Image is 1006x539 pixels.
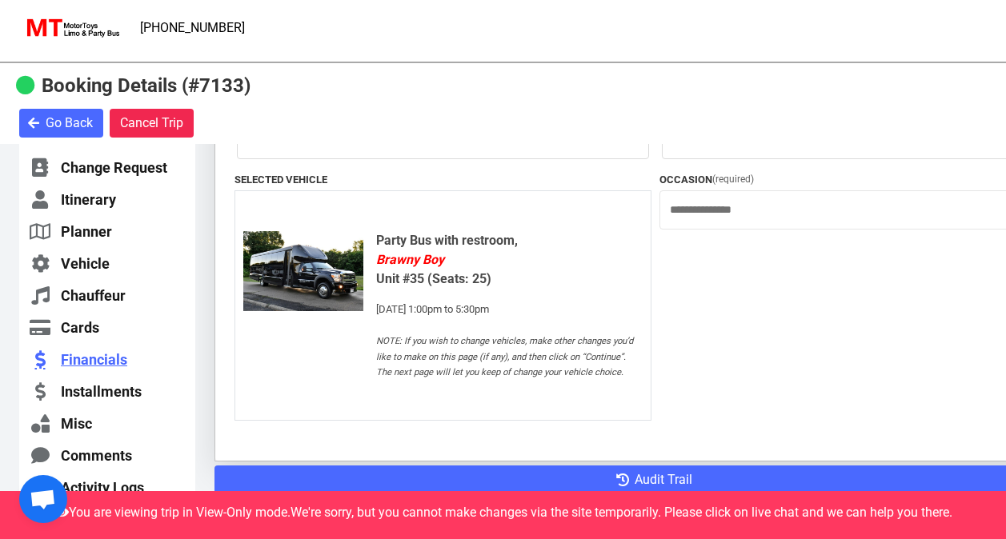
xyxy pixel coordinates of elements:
[376,233,643,286] b: Party Bus with restroom, Unit #35 (Seats: 25)
[110,109,194,138] button: Cancel Trip
[29,381,186,401] a: Installments
[635,470,692,489] span: Audit Trail
[46,114,93,133] span: Go Back
[29,254,186,273] a: Vehicle
[120,114,183,133] span: Cancel Trip
[22,17,121,39] img: MotorToys Logo
[29,190,186,210] a: Itinerary
[29,413,186,433] a: Misc
[376,301,643,317] div: [DATE] 1:00pm to 5:30pm
[29,477,186,497] a: Activity Logs
[19,109,103,138] button: Go Back
[29,158,186,178] a: Change Request
[710,58,780,99] a: More
[291,505,952,520] span: We're sorry, but you cannot make changes via the site temporarily. Please click on live chat and ...
[29,222,186,242] a: Planner
[130,12,255,44] a: [PHONE_NUMBER]
[712,174,754,185] span: (required)
[243,231,363,311] img: 35%2001.jpg
[29,349,186,369] a: Financials
[42,74,250,97] b: Booking Details (#7133)
[29,317,186,337] a: Cards
[29,445,186,465] a: Comments
[234,172,651,188] label: Selected Vehicle
[376,252,444,267] em: Brawny Boy
[19,475,67,523] a: Open chat
[376,335,633,377] i: NOTE: If you wish to change vehicles, make other changes you’d like to make on this page (if any)...
[29,285,186,305] a: Chauffeur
